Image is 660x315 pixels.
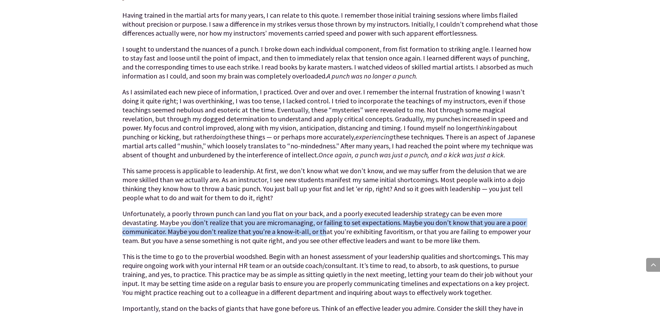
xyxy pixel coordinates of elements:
p: I sought to understand the nuances of a punch. I broke down each individual component, from fist ... [122,45,538,87]
p: Unfortunately, a poorly thrown punch can land you flat on your back, and a poorly executed leader... [122,209,538,252]
em: thinking [475,123,500,132]
p: Having trained in the martial arts for many years, I can relate to this quote. I remember those i... [122,11,538,45]
em: experiencing [355,132,393,141]
em: Once again, a punch was just a punch, and a kick was just a kick. [318,150,505,159]
em: doing [212,132,229,141]
em: A punch was no longer a punch. [327,72,417,80]
p: As I assimilated each new piece of information, I practiced. Over and over and over. I remember t... [122,87,538,166]
p: This same process is applicable to leadership. At first, we don’t know what we don’t know, and we... [122,166,538,209]
p: This is the time to go to the proverbial woodshed. Begin with an honest assessment of your leader... [122,252,538,304]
